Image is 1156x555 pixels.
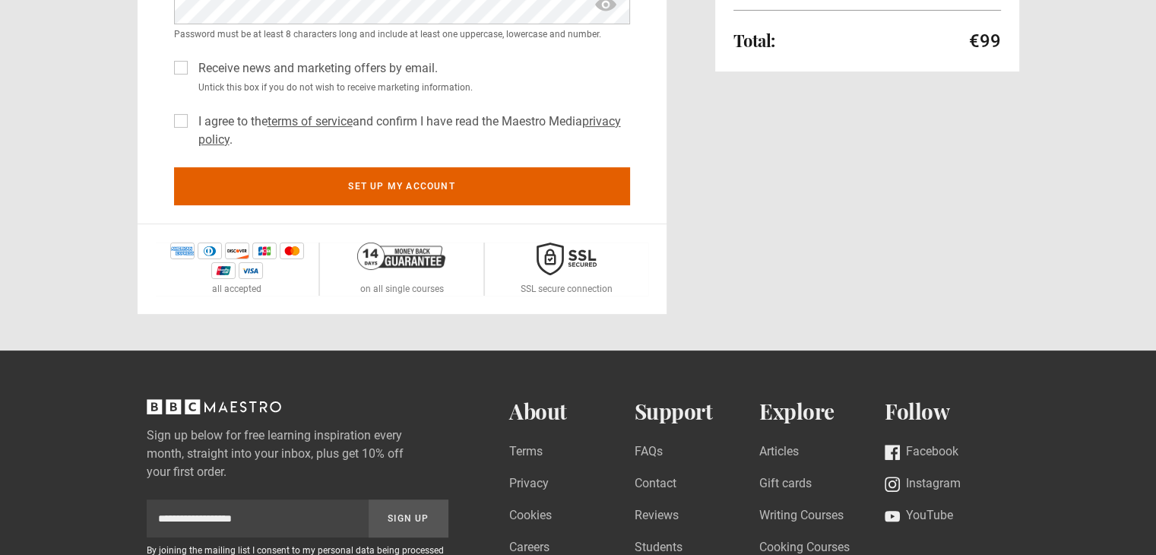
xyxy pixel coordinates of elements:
small: Password must be at least 8 characters long and include at least one uppercase, lowercase and num... [174,27,630,41]
img: discover [225,243,249,259]
a: Instagram [885,474,961,495]
small: Untick this box if you do not wish to receive marketing information. [192,81,630,94]
a: Articles [759,442,799,463]
img: unionpay [211,262,236,279]
div: Sign up to newsletter [147,499,449,538]
h2: About [509,399,635,424]
a: FAQs [635,442,663,463]
p: all accepted [212,282,261,296]
a: terms of service [268,114,353,128]
img: 14-day-money-back-guarantee-42d24aedb5115c0ff13b.png [357,243,445,270]
img: amex [170,243,195,259]
img: diners [198,243,222,259]
a: BBC Maestro, back to top [147,404,281,419]
p: SSL secure connection [521,282,613,296]
button: Sign Up [369,499,449,538]
img: mastercard [280,243,304,259]
h2: Support [635,399,760,424]
h2: Follow [885,399,1010,424]
label: Receive news and marketing offers by email. [192,59,438,78]
a: privacy policy [198,114,621,147]
p: on all single courses [359,282,443,296]
a: Contact [635,474,676,495]
a: Writing Courses [759,506,844,527]
svg: BBC Maestro, back to top [147,399,281,414]
p: €99 [969,29,1001,53]
img: visa [239,262,263,279]
button: Set up my account [174,167,630,205]
a: Terms [509,442,543,463]
a: Privacy [509,474,549,495]
a: Reviews [635,506,679,527]
a: YouTube [885,506,953,527]
img: jcb [252,243,277,259]
a: Gift cards [759,474,812,495]
h2: Explore [759,399,885,424]
a: Cookies [509,506,552,527]
h2: Total: [733,31,775,49]
a: Facebook [885,442,958,463]
label: Sign up below for free learning inspiration every month, straight into your inbox, plus get 10% o... [147,427,449,481]
label: I agree to the and confirm I have read the Maestro Media . [192,113,630,149]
